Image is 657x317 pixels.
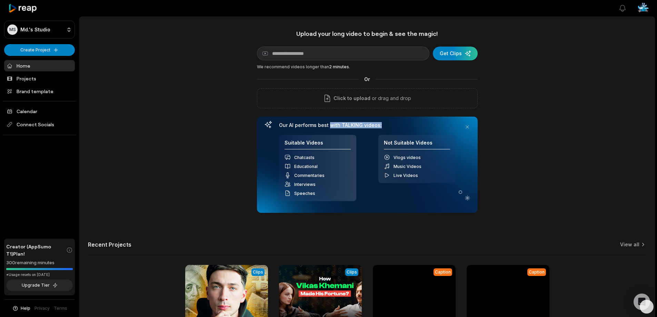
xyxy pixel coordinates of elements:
[294,164,318,169] span: Educational
[394,164,421,169] span: Music Videos
[54,305,67,311] a: Terms
[294,182,316,187] span: Interviews
[4,106,75,117] a: Calendar
[329,64,349,69] span: 2 minutes
[294,173,325,178] span: Commentaries
[384,140,450,150] h4: Not Suitable Videos
[21,305,30,311] span: Help
[34,305,50,311] a: Privacy
[394,173,418,178] span: Live Videos
[279,122,456,128] h3: Our AI performs best with TALKING videos:
[4,60,75,71] a: Home
[6,279,73,291] button: Upgrade Tier
[294,155,315,160] span: Chatcasts
[359,76,376,83] span: Or
[12,305,30,311] button: Help
[88,241,131,248] h2: Recent Projects
[7,24,18,35] div: MS
[285,140,351,150] h4: Suitable Videos
[20,27,50,33] p: Md.'s Studio
[4,86,75,97] a: Brand template
[394,155,421,160] span: Vlogs videos
[433,47,478,60] button: Get Clips
[370,94,411,102] p: or drag and drop
[6,259,73,266] div: 300 remaining minutes
[4,44,75,56] button: Create Project
[620,241,639,248] a: View all
[6,243,66,257] span: Creator (AppSumo T1) Plan!
[4,118,75,131] span: Connect Socials
[6,272,73,277] div: *Usage resets on [DATE]
[294,191,315,196] span: Speeches
[4,73,75,84] a: Projects
[334,94,370,102] span: Click to upload
[257,64,478,70] div: We recommend videos longer than .
[257,30,478,38] h1: Upload your long video to begin & see the magic!
[634,294,650,310] div: Open Intercom Messenger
